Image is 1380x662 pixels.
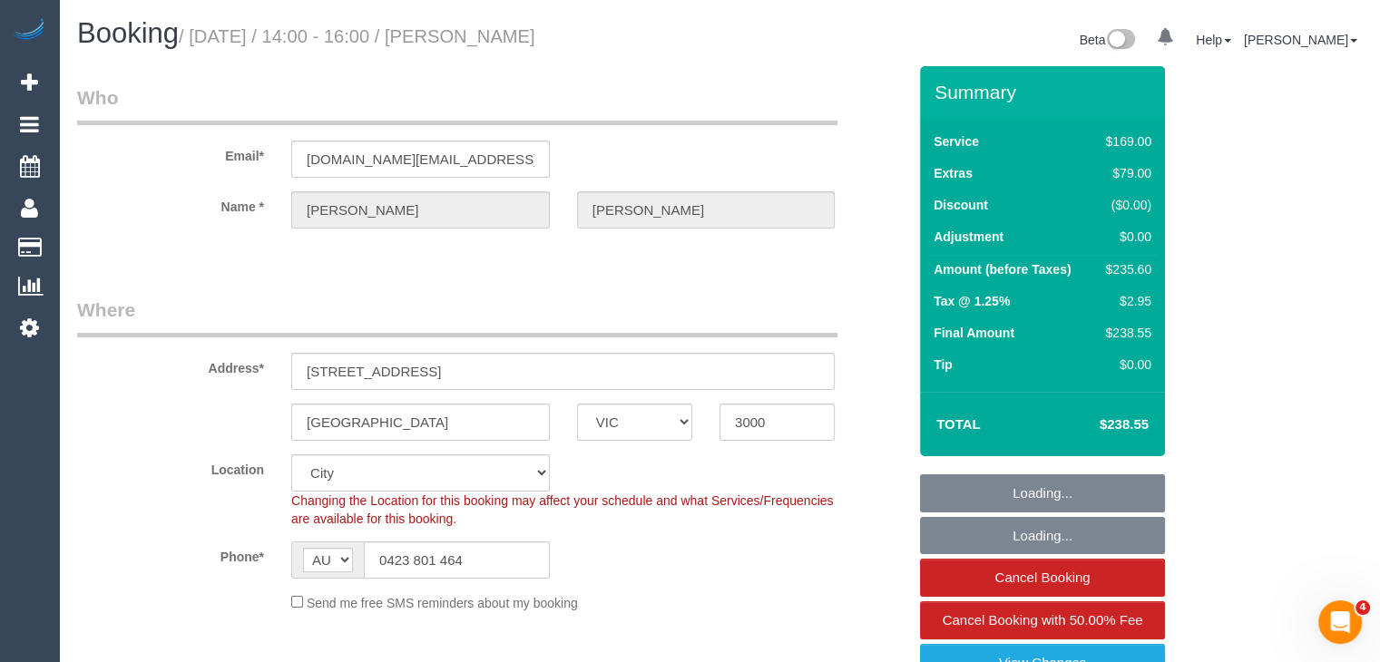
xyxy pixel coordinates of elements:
div: ($0.00) [1099,196,1151,214]
input: Phone* [364,541,550,579]
span: Cancel Booking with 50.00% Fee [943,612,1143,628]
a: Cancel Booking [920,559,1165,597]
label: Discount [934,196,988,214]
span: Booking [77,17,179,49]
img: Automaid Logo [11,18,47,44]
span: Send me free SMS reminders about my booking [307,596,578,610]
div: $169.00 [1099,132,1151,151]
a: Beta [1080,33,1136,47]
iframe: Intercom live chat [1318,600,1362,644]
div: $2.95 [1099,292,1151,310]
label: Amount (before Taxes) [934,260,1071,278]
legend: Where [77,297,837,337]
a: Cancel Booking with 50.00% Fee [920,601,1165,639]
span: 4 [1356,600,1370,615]
label: Address* [64,353,278,377]
input: Suburb* [291,404,550,441]
label: Tip [934,355,953,374]
img: New interface [1105,29,1135,53]
input: Email* [291,141,550,178]
h4: $238.55 [1045,417,1149,433]
input: Post Code* [719,404,835,441]
label: Email* [64,141,278,165]
legend: Who [77,84,837,125]
label: Adjustment [934,228,1003,246]
input: Last Name* [577,191,836,229]
a: [PERSON_NAME] [1244,33,1357,47]
small: / [DATE] / 14:00 - 16:00 / [PERSON_NAME] [179,26,535,46]
span: Changing the Location for this booking may affect your schedule and what Services/Frequencies are... [291,493,833,526]
div: $79.00 [1099,164,1151,182]
h3: Summary [935,82,1156,102]
div: $0.00 [1099,228,1151,246]
div: $0.00 [1099,355,1151,374]
label: Extras [934,164,973,182]
label: Final Amount [934,324,1014,342]
div: $238.55 [1099,324,1151,342]
label: Tax @ 1.25% [934,292,1010,310]
label: Name * [64,191,278,216]
label: Location [64,454,278,479]
div: $235.60 [1099,260,1151,278]
strong: Total [936,416,981,432]
label: Service [934,132,979,151]
label: Phone* [64,541,278,566]
input: First Name* [291,191,550,229]
a: Help [1196,33,1231,47]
